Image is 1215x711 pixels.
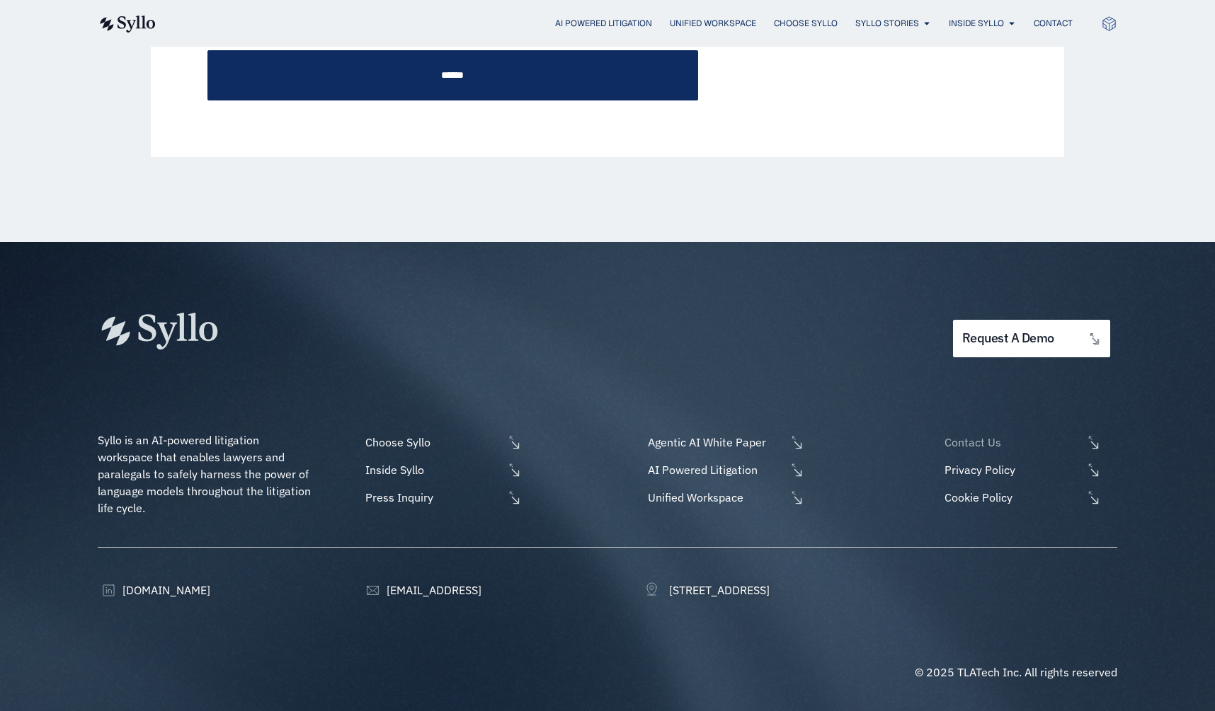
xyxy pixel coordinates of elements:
span: [STREET_ADDRESS] [666,582,770,599]
a: Contact [1034,17,1073,30]
a: Agentic AI White Paper [644,434,804,451]
span: Cookie Policy [941,489,1083,506]
img: syllo [98,16,156,33]
span: Contact Us [941,434,1083,451]
a: [EMAIL_ADDRESS] [362,582,481,599]
a: Unified Workspace [670,17,756,30]
span: Choose Syllo [362,434,503,451]
nav: Menu [184,17,1073,30]
span: Unified Workspace [644,489,786,506]
a: [STREET_ADDRESS] [644,582,770,599]
a: Privacy Policy [941,461,1117,478]
div: Menu Toggle [184,17,1073,30]
span: © 2025 TLATech Inc. All rights reserved [915,665,1117,679]
a: Choose Syllo [362,434,522,451]
a: AI Powered Litigation [555,17,652,30]
a: request a demo [953,320,1110,357]
span: Press Inquiry [362,489,503,506]
a: Syllo Stories [855,17,919,30]
span: Syllo is an AI-powered litigation workspace that enables lawyers and paralegals to safely harness... [98,433,314,515]
a: AI Powered Litigation [644,461,804,478]
span: [DOMAIN_NAME] [119,582,210,599]
a: Contact Us [941,434,1117,451]
a: [DOMAIN_NAME] [98,582,210,599]
span: AI Powered Litigation [644,461,786,478]
a: Inside Syllo [949,17,1004,30]
span: Agentic AI White Paper [644,434,786,451]
a: Cookie Policy [941,489,1117,506]
a: Inside Syllo [362,461,522,478]
span: request a demo [962,332,1054,345]
span: Privacy Policy [941,461,1083,478]
span: [EMAIL_ADDRESS] [383,582,481,599]
a: Press Inquiry [362,489,522,506]
a: Choose Syllo [774,17,838,30]
span: Inside Syllo [362,461,503,478]
a: Unified Workspace [644,489,804,506]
